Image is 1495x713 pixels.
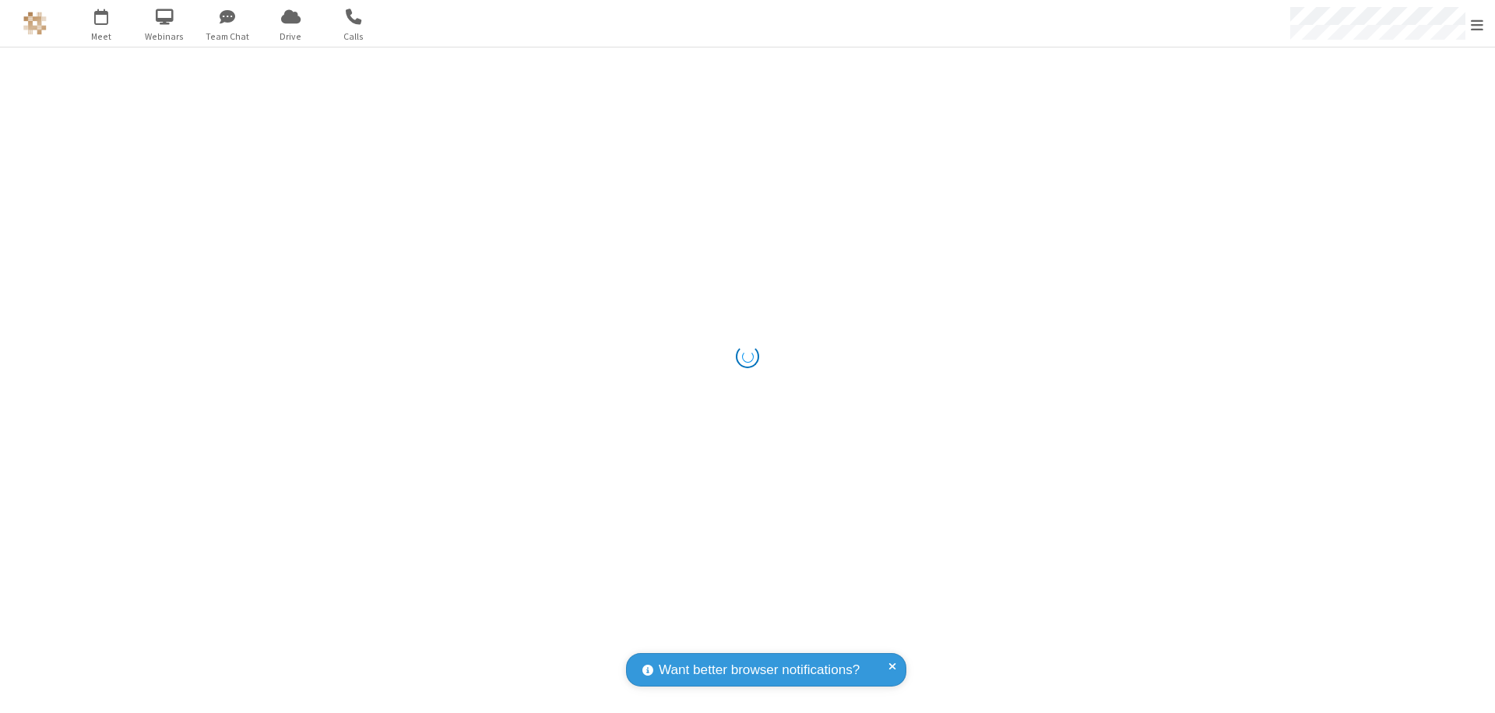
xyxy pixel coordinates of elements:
[659,660,860,680] span: Want better browser notifications?
[262,30,320,44] span: Drive
[199,30,257,44] span: Team Chat
[23,12,47,35] img: QA Selenium DO NOT DELETE OR CHANGE
[325,30,383,44] span: Calls
[135,30,194,44] span: Webinars
[72,30,131,44] span: Meet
